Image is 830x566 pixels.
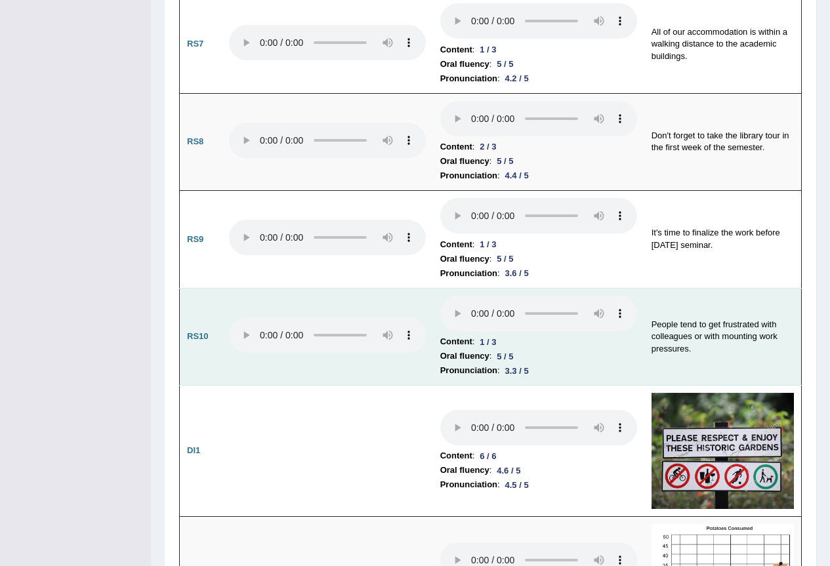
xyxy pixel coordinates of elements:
b: Content [440,140,472,154]
b: DI1 [187,445,200,455]
li: : [440,57,637,71]
div: 4.2 / 5 [500,71,534,85]
li: : [440,252,637,266]
b: Pronunciation [440,477,497,492]
div: 1 / 3 [474,237,501,251]
li: : [440,334,637,349]
div: 1 / 3 [474,43,501,56]
li: : [440,477,637,492]
td: People tend to get frustrated with colleagues or with mounting work pressures. [644,288,802,386]
div: 5 / 5 [491,350,518,363]
td: Don't forget to take the library tour in the first week of the semester. [644,93,802,191]
li: : [440,154,637,169]
b: Oral fluency [440,463,489,477]
div: 4.5 / 5 [500,478,534,492]
div: 4.6 / 5 [491,464,526,477]
b: Content [440,334,472,349]
b: RS8 [187,136,203,146]
li: : [440,449,637,463]
div: 2 / 3 [474,140,501,153]
b: Content [440,237,472,252]
b: Oral fluency [440,57,489,71]
b: RS7 [187,39,203,49]
b: Oral fluency [440,349,489,363]
b: Pronunciation [440,363,497,378]
b: Oral fluency [440,154,489,169]
b: Content [440,449,472,463]
b: Pronunciation [440,169,497,183]
b: Pronunciation [440,71,497,86]
li: : [440,363,637,378]
li: : [440,71,637,86]
div: 3.6 / 5 [500,266,534,280]
li: : [440,463,637,477]
li: : [440,43,637,57]
b: Pronunciation [440,266,497,281]
b: Oral fluency [440,252,489,266]
div: 6 / 6 [474,449,501,463]
b: RS9 [187,234,203,244]
div: 5 / 5 [491,252,518,266]
td: It's time to finalize the work before [DATE] seminar. [644,191,802,289]
b: Content [440,43,472,57]
div: 3.3 / 5 [500,364,534,378]
b: RS10 [187,331,209,341]
div: 4.4 / 5 [500,169,534,182]
div: 1 / 3 [474,335,501,349]
li: : [440,237,637,252]
div: 5 / 5 [491,57,518,71]
li: : [440,266,637,281]
div: 5 / 5 [491,154,518,168]
li: : [440,349,637,363]
li: : [440,169,637,183]
li: : [440,140,637,154]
